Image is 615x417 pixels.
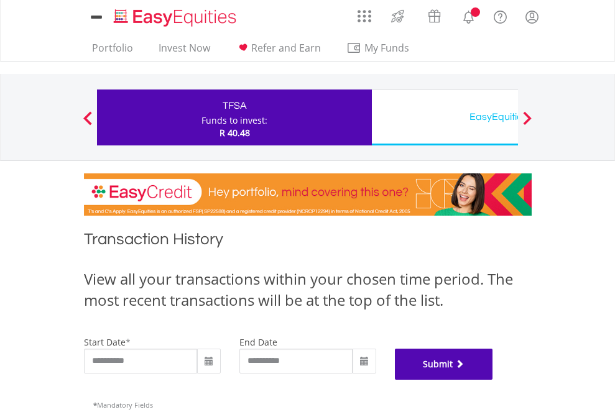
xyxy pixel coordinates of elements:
[75,117,100,130] button: Previous
[93,400,153,410] span: Mandatory Fields
[358,9,371,23] img: grid-menu-icon.svg
[416,3,453,26] a: Vouchers
[516,3,548,30] a: My Profile
[346,40,428,56] span: My Funds
[111,7,241,28] img: EasyEquities_Logo.png
[453,3,484,28] a: Notifications
[349,3,379,23] a: AppsGrid
[395,349,493,380] button: Submit
[84,268,532,311] div: View all your transactions within your chosen time period. The most recent transactions will be a...
[231,42,326,61] a: Refer and Earn
[251,41,321,55] span: Refer and Earn
[84,173,532,216] img: EasyCredit Promotion Banner
[484,3,516,28] a: FAQ's and Support
[104,97,364,114] div: TFSA
[387,6,408,26] img: thrive-v2.svg
[515,117,540,130] button: Next
[109,3,241,28] a: Home page
[87,42,138,61] a: Portfolio
[84,336,126,348] label: start date
[84,228,532,256] h1: Transaction History
[201,114,267,127] div: Funds to invest:
[154,42,215,61] a: Invest Now
[424,6,445,26] img: vouchers-v2.svg
[220,127,250,139] span: R 40.48
[239,336,277,348] label: end date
